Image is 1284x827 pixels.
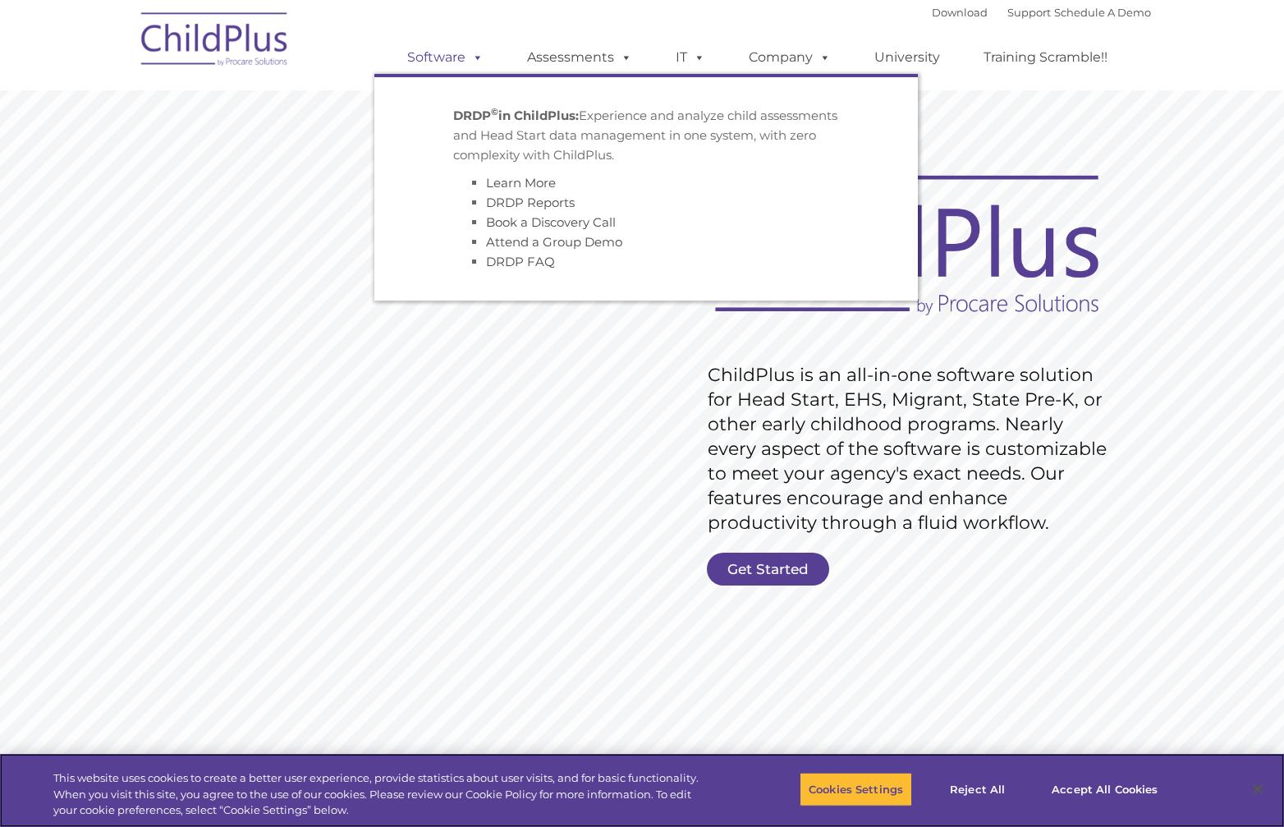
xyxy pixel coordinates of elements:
[967,41,1124,74] a: Training Scramble!!
[53,770,706,819] div: This website uses cookies to create a better user experience, provide statistics about user visit...
[486,175,556,191] a: Learn More
[858,41,956,74] a: University
[1043,772,1167,806] button: Accept All Cookies
[486,214,616,230] a: Book a Discovery Call
[1054,6,1151,19] a: Schedule A Demo
[511,41,649,74] a: Assessments
[133,1,297,83] img: ChildPlus by Procare Solutions
[732,41,847,74] a: Company
[453,108,579,123] strong: DRDP in ChildPlus:
[707,553,829,586] a: Get Started
[1240,771,1276,807] button: Close
[453,106,839,165] p: Experience and analyze child assessments and Head Start data management in one system, with zero ...
[486,234,622,250] a: Attend a Group Demo
[932,6,1151,19] font: |
[486,254,555,269] a: DRDP FAQ
[659,41,722,74] a: IT
[491,106,498,117] sup: ©
[391,41,500,74] a: Software
[486,195,575,210] a: DRDP Reports
[708,363,1115,535] rs-layer: ChildPlus is an all-in-one software solution for Head Start, EHS, Migrant, State Pre-K, or other ...
[1007,6,1051,19] a: Support
[932,6,988,19] a: Download
[800,772,912,806] button: Cookies Settings
[926,772,1029,806] button: Reject All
